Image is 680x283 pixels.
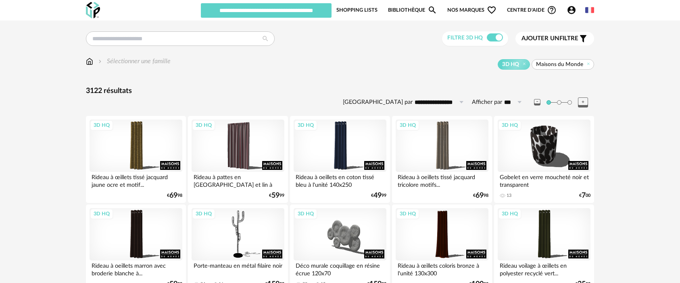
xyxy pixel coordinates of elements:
span: Filter icon [578,34,588,43]
div: 3D HQ [294,209,317,219]
label: Afficher par [472,99,502,106]
a: 3D HQ Rideau à pattes en [GEOGRAPHIC_DATA] et lin à rayures [GEOGRAPHIC_DATA]... €5999 [188,116,288,203]
button: Ajouter unfiltre Filter icon [515,32,594,45]
div: € 99 [371,193,386,198]
span: Account Circle icon [567,5,576,15]
div: 3D HQ [396,209,419,219]
span: Maisons du Monde [536,61,583,68]
div: Rideau à oeillets marron avec broderie blanche à... [90,260,182,277]
a: BibliothèqueMagnify icon [388,2,437,18]
div: 13 [507,193,511,198]
span: Account Circle icon [567,5,580,15]
img: svg+xml;base64,PHN2ZyB3aWR0aD0iMTYiIGhlaWdodD0iMTYiIHZpZXdCb3g9IjAgMCAxNiAxNiIgZmlsbD0ibm9uZSIgeG... [97,57,103,66]
img: fr [585,6,594,14]
div: Rideau à œillets coloris bronze à l'unité 130x300 [396,260,488,277]
div: Rideau à oeillets en coton tissé bleu à l'unité 140x250 [294,172,386,188]
span: filtre [521,35,578,43]
span: Ajouter un [521,35,559,41]
a: 3D HQ Rideau à oeillets tissé jacquard tricolore motifs... €6998 [392,116,492,203]
div: Rideau à oeillets tissé jacquard tricolore motifs... [396,172,488,188]
div: 3D HQ [498,209,521,219]
div: Sélectionner une famille [97,57,171,66]
a: 3D HQ Rideau à oeillets en coton tissé bleu à l'unité 140x250 €4999 [290,116,390,203]
div: 3D HQ [294,120,317,130]
a: 3D HQ Rideau à œillets tissé jacquard jaune ocre et motif... €6998 [86,116,186,203]
span: 7 [582,193,586,198]
div: 3D HQ [396,120,419,130]
div: 3D HQ [90,209,113,219]
div: Rideau voilage à œillets en polyester recyclé vert... [498,260,590,277]
div: 3D HQ [498,120,521,130]
label: [GEOGRAPHIC_DATA] par [343,99,413,106]
img: OXP [86,2,100,19]
a: Shopping Lists [336,2,378,18]
div: 3D HQ [192,120,215,130]
span: Nos marques [447,2,496,18]
a: 3D HQ Gobelet en verre moucheté noir et transparent 13 €700 [494,116,594,203]
span: 69 [476,193,484,198]
div: 3D HQ [90,120,113,130]
div: 3D HQ [192,209,215,219]
div: € 98 [473,193,488,198]
span: Filtre 3D HQ [447,35,483,41]
div: Déco murale coquillage en résine écrue 120x70 [294,260,386,277]
span: Heart Outline icon [487,5,496,15]
div: € 00 [579,193,590,198]
span: Help Circle Outline icon [547,5,557,15]
div: Rideau à œillets tissé jacquard jaune ocre et motif... [90,172,182,188]
span: 59 [271,193,280,198]
span: 3D HQ [502,61,519,68]
div: Rideau à pattes en [GEOGRAPHIC_DATA] et lin à rayures [GEOGRAPHIC_DATA]... [192,172,284,188]
div: 3122 résultats [86,87,594,96]
div: € 98 [167,193,182,198]
div: Porte-manteau en métal filaire noir [192,260,284,277]
span: 69 [169,193,177,198]
span: 49 [373,193,382,198]
span: Centre d'aideHelp Circle Outline icon [507,5,557,15]
div: € 99 [269,193,284,198]
div: Gobelet en verre moucheté noir et transparent [498,172,590,188]
span: Magnify icon [428,5,437,15]
img: svg+xml;base64,PHN2ZyB3aWR0aD0iMTYiIGhlaWdodD0iMTciIHZpZXdCb3g9IjAgMCAxNiAxNyIgZmlsbD0ibm9uZSIgeG... [86,57,93,66]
